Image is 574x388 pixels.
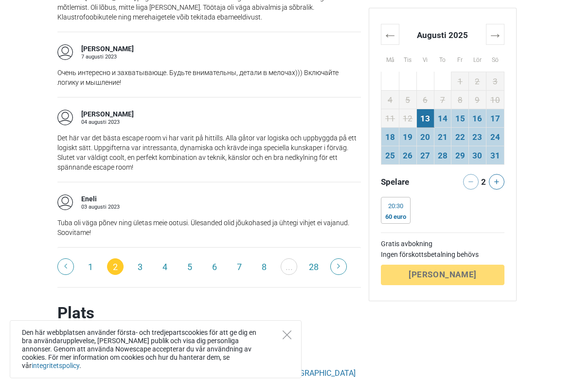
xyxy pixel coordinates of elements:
[403,132,413,142] font: 19
[256,258,272,275] a: 8
[455,114,465,123] font: 15
[423,95,428,105] font: 6
[473,57,482,63] font: Lör
[420,151,430,160] font: 27
[455,132,465,142] font: 22
[113,262,118,272] font: 2
[385,132,395,142] font: 18
[81,204,120,210] font: 03 augusti 2023
[81,195,97,203] font: Eneli
[472,151,482,160] font: 30
[309,262,319,272] font: 28
[157,258,173,275] a: 4
[231,258,248,275] a: 7
[57,69,339,86] font: Очень интересно и захватывающе. Будьте внимательны, детали в мелочах))) Включайте логику и мышление!
[492,57,499,63] font: Sö
[81,119,120,125] font: 04 augusti 2023
[386,57,394,63] font: Må
[493,77,498,86] font: 3
[438,114,448,123] font: 14
[417,30,468,39] font: Augusti 2025
[490,132,500,142] font: 24
[132,258,148,275] a: 3
[488,27,502,43] font: →
[81,45,134,53] font: [PERSON_NAME]
[403,114,413,123] font: 12
[438,132,448,142] font: 21
[475,95,480,105] font: 9
[385,114,395,123] font: 11
[79,362,81,369] font: .
[403,151,413,160] font: 26
[283,330,291,339] button: Nära
[57,134,357,171] font: Det här var det bästa escape room vi har varit på hittills. Alla gåtor var logiska och uppbyggda ...
[162,262,167,272] font: 4
[138,262,143,272] font: 3
[206,258,223,275] a: 6
[22,329,256,369] font: Den här webbplatsen använder första- och tredjepartscookies för att ge dig en bra användaruppleve...
[187,262,192,272] font: 5
[475,77,480,86] font: 2
[404,57,412,63] font: Tis
[420,132,430,142] font: 20
[305,258,322,275] a: 28
[385,151,395,160] font: 25
[481,177,486,187] font: 2
[282,369,356,378] a: [GEOGRAPHIC_DATA]
[81,54,117,60] font: 7 augusti 2023
[388,95,393,105] font: 4
[423,57,428,63] font: Vi
[490,95,500,105] font: 10
[381,240,432,248] font: Gratis avbokning
[440,95,445,105] font: 7
[81,110,134,118] font: [PERSON_NAME]
[490,151,500,160] font: 31
[381,251,479,258] font: Ingen förskottsbetalning behövs
[32,362,79,369] a: integritetspolicy
[405,95,410,105] font: 5
[385,213,406,220] font: 60 euro
[420,114,430,123] font: 13
[388,202,403,210] font: 20:30
[262,262,267,272] font: 8
[88,262,93,272] font: 1
[457,57,463,63] font: Fr
[458,95,463,105] font: 8
[472,132,482,142] font: 23
[212,262,217,272] font: 6
[82,258,99,275] a: 1
[383,27,397,43] font: ←
[490,114,500,123] font: 17
[237,262,242,272] font: 7
[455,151,465,160] font: 29
[472,114,482,123] font: 16
[381,177,409,187] font: Spelare
[57,303,94,322] font: Plats
[458,77,463,86] font: 1
[181,258,198,275] a: 5
[57,219,349,236] font: Tuba oli väga põnev ning ületas meie ootusi. Ülesanded olid jõukohased ja ühtegi vihjet ei vajanu...
[438,151,448,160] font: 28
[439,57,446,63] font: To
